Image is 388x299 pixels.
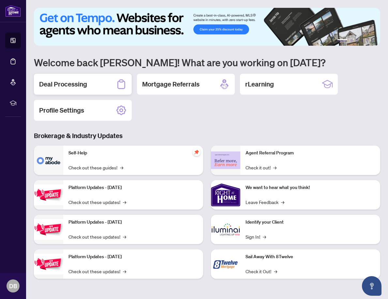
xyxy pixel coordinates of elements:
img: Identify your Client [211,215,240,244]
a: Check it Out!→ [246,268,277,275]
img: logo [5,5,21,17]
span: → [281,198,284,206]
button: 4 [361,39,363,42]
a: Leave Feedback→ [246,198,284,206]
span: DB [9,281,17,291]
button: 6 [371,39,374,42]
span: → [263,233,266,240]
img: We want to hear what you think! [211,180,240,210]
h2: Mortgage Referrals [142,80,200,89]
button: 5 [366,39,368,42]
p: Identify your Client [246,219,375,226]
p: We want to hear what you think! [246,184,375,191]
button: Open asap [362,276,381,296]
h2: rLearning [245,80,274,89]
img: Sail Away With 8Twelve [211,249,240,279]
span: → [120,164,123,171]
h2: Deal Processing [39,80,87,89]
button: 1 [337,39,348,42]
p: Platform Updates - [DATE] [68,253,198,260]
a: Check out these updates!→ [68,198,126,206]
a: Check out these updates!→ [68,268,126,275]
img: Slide 0 [34,8,380,46]
span: pushpin [193,148,201,156]
a: Check out these updates!→ [68,233,126,240]
p: Sail Away With 8Twelve [246,253,375,260]
p: Platform Updates - [DATE] [68,184,198,191]
span: → [123,198,126,206]
a: Check out these guides!→ [68,164,123,171]
p: Agent Referral Program [246,149,375,157]
p: Self-Help [68,149,198,157]
img: Platform Updates - June 23, 2025 [34,254,63,274]
a: Check it out!→ [246,164,276,171]
button: 3 [355,39,358,42]
span: → [274,268,277,275]
h3: Brokerage & Industry Updates [34,131,380,140]
button: 2 [350,39,353,42]
img: Platform Updates - July 21, 2025 [34,184,63,205]
span: → [273,164,276,171]
img: Platform Updates - July 8, 2025 [34,219,63,240]
h2: Profile Settings [39,106,84,115]
img: Agent Referral Program [211,151,240,169]
span: → [123,233,126,240]
img: Self-Help [34,146,63,175]
a: Sign In!→ [246,233,266,240]
p: Platform Updates - [DATE] [68,219,198,226]
span: → [123,268,126,275]
h1: Welcome back [PERSON_NAME]! What are you working on [DATE]? [34,56,380,69]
